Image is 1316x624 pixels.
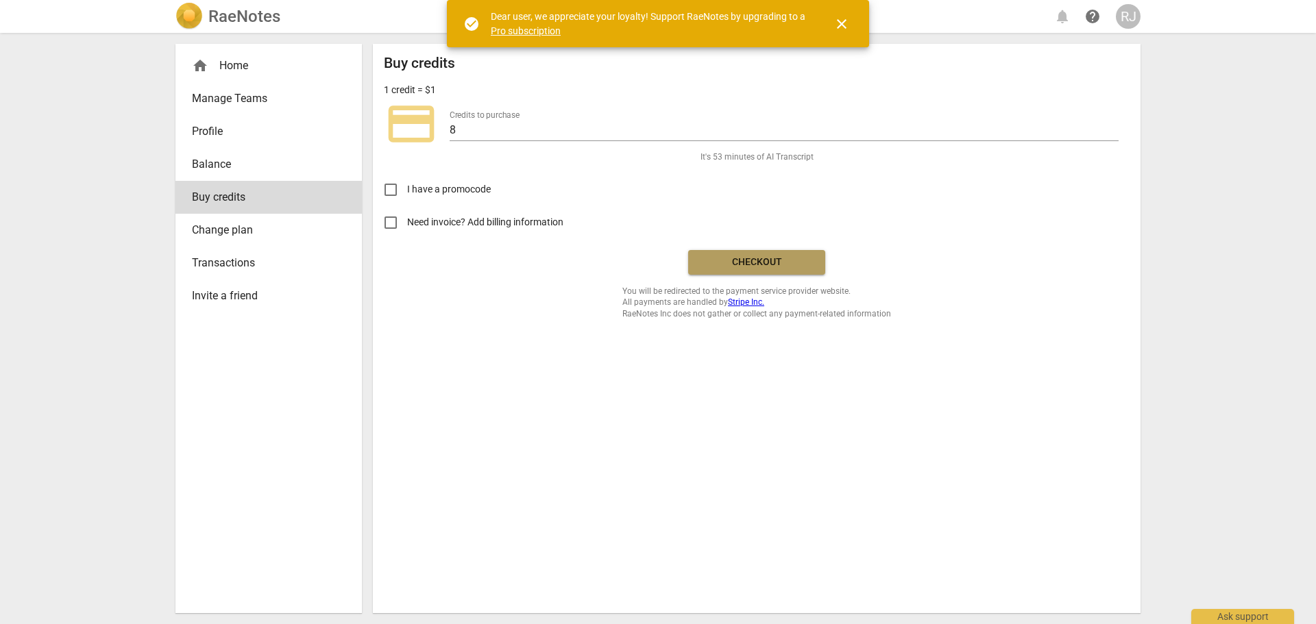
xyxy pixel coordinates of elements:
[463,16,480,32] span: check_circle
[192,189,334,205] span: Buy credits
[192,58,334,74] div: Home
[175,148,362,181] a: Balance
[192,58,208,74] span: home
[175,49,362,82] div: Home
[175,181,362,214] a: Buy credits
[175,82,362,115] a: Manage Teams
[192,156,334,173] span: Balance
[407,215,565,229] span: Need invoice? Add billing information
[407,182,491,197] span: I have a promocode
[700,151,814,163] span: It's 53 minutes of AI Transcript
[175,3,203,30] img: Logo
[192,222,334,238] span: Change plan
[1191,609,1294,624] div: Ask support
[622,286,891,320] span: You will be redirected to the payment service provider website. All payments are handled by RaeNo...
[192,255,334,271] span: Transactions
[175,115,362,148] a: Profile
[384,55,455,72] h2: Buy credits
[1116,4,1141,29] button: RJ
[175,247,362,279] a: Transactions
[384,97,439,151] span: credit_card
[192,288,334,304] span: Invite a friend
[208,7,280,26] h2: RaeNotes
[175,279,362,312] a: Invite a friend
[833,16,850,32] span: close
[688,250,825,275] button: Checkout
[1084,8,1101,25] span: help
[175,3,280,30] a: LogoRaeNotes
[192,90,334,107] span: Manage Teams
[1080,4,1105,29] a: Help
[450,111,520,119] label: Credits to purchase
[699,255,814,269] span: Checkout
[384,83,436,97] p: 1 credit = $1
[491,10,809,38] div: Dear user, we appreciate your loyalty! Support RaeNotes by upgrading to a
[192,123,334,140] span: Profile
[175,214,362,247] a: Change plan
[728,297,764,307] a: Stripe Inc.
[825,8,858,40] button: Close
[491,25,561,36] a: Pro subscription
